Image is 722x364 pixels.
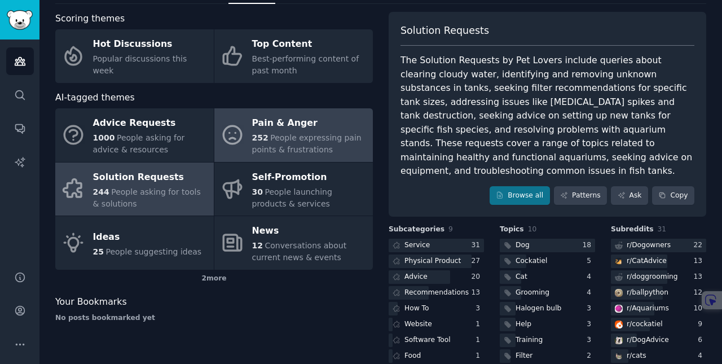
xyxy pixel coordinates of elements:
[105,247,201,256] span: People suggesting ideas
[214,216,373,270] a: News12Conversations about current news & events
[471,288,484,298] div: 13
[516,351,532,361] div: Filter
[611,286,706,300] a: ballpythonr/ballpython12
[582,240,595,251] div: 18
[93,228,202,246] div: Ideas
[252,36,367,54] div: Top Content
[587,351,595,361] div: 2
[252,241,347,262] span: Conversations about current news & events
[55,108,214,162] a: Advice Requests1000People asking for advice & resources
[500,334,595,348] a: Training3
[587,288,595,298] div: 4
[252,54,359,75] span: Best-performing content of past month
[554,186,607,205] a: Patterns
[55,216,214,270] a: Ideas25People suggesting ideas
[389,255,484,269] a: Physical Product27
[389,270,484,284] a: Advice20
[611,270,706,284] a: r/doggrooming13
[693,288,706,298] div: 12
[615,336,623,344] img: DogAdvice
[252,241,263,250] span: 12
[516,240,530,251] div: Dog
[55,12,125,26] span: Scoring themes
[587,272,595,282] div: 4
[500,302,595,316] a: Halogen bulb3
[627,319,663,330] div: r/ cockatiel
[500,239,595,253] a: Dog18
[389,239,484,253] a: Service31
[693,240,706,251] div: 22
[611,349,706,363] a: catsr/cats4
[93,133,115,142] span: 1000
[627,288,668,298] div: r/ ballpython
[500,270,595,284] a: Cat4
[516,256,547,266] div: Cockatiel
[448,225,453,233] span: 9
[500,225,524,235] span: Topics
[93,247,104,256] span: 25
[404,351,421,361] div: Food
[93,115,208,133] div: Advice Requests
[214,29,373,83] a: Top ContentBest-performing content of past month
[252,133,268,142] span: 252
[698,335,706,345] div: 6
[587,335,595,345] div: 3
[214,163,373,216] a: Self-Promotion30People launching products & services
[55,313,373,323] div: No posts bookmarked yet
[652,186,694,205] button: Copy
[476,319,484,330] div: 1
[587,319,595,330] div: 3
[93,36,208,54] div: Hot Discussions
[611,318,706,332] a: cockatielr/cockatiel9
[693,256,706,266] div: 13
[93,187,201,208] span: People asking for tools & solutions
[516,272,527,282] div: Cat
[587,256,595,266] div: 5
[611,186,648,205] a: Ask
[500,318,595,332] a: Help3
[627,335,669,345] div: r/ DogAdvice
[471,256,484,266] div: 27
[404,304,429,314] div: How To
[611,302,706,316] a: Aquariumsr/Aquariums10
[7,10,33,30] img: GummySearch logo
[55,295,127,309] span: Your Bookmarks
[389,286,484,300] a: Recommendations13
[404,288,469,298] div: Recommendations
[627,272,678,282] div: r/ doggrooming
[389,225,444,235] span: Subcategories
[698,319,706,330] div: 9
[471,272,484,282] div: 20
[252,168,367,186] div: Self-Promotion
[611,334,706,348] a: DogAdvicer/DogAdvice6
[627,256,667,266] div: r/ CatAdvice
[55,91,135,105] span: AI-tagged themes
[93,187,109,196] span: 244
[516,288,549,298] div: Grooming
[490,186,550,205] a: Browse all
[252,133,362,154] span: People expressing pain points & frustrations
[627,240,671,251] div: r/ Dogowners
[627,351,646,361] div: r/ cats
[476,304,484,314] div: 3
[93,168,208,186] div: Solution Requests
[389,318,484,332] a: Website1
[404,335,451,345] div: Software Tool
[55,163,214,216] a: Solution Requests244People asking for tools & solutions
[252,222,367,240] div: News
[404,240,430,251] div: Service
[214,108,373,162] a: Pain & Anger252People expressing pain points & frustrations
[400,54,694,178] div: The Solution Requests by Pet Lovers include queries about clearing cloudy water, identifying and ...
[252,187,263,196] span: 30
[389,302,484,316] a: How To3
[615,305,623,313] img: Aquariums
[55,270,373,288] div: 2 more
[389,349,484,363] a: Food1
[698,351,706,361] div: 4
[516,335,543,345] div: Training
[500,349,595,363] a: Filter2
[615,257,623,265] img: CatAdvice
[627,304,669,314] div: r/ Aquariums
[615,321,623,328] img: cockatiel
[476,335,484,345] div: 1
